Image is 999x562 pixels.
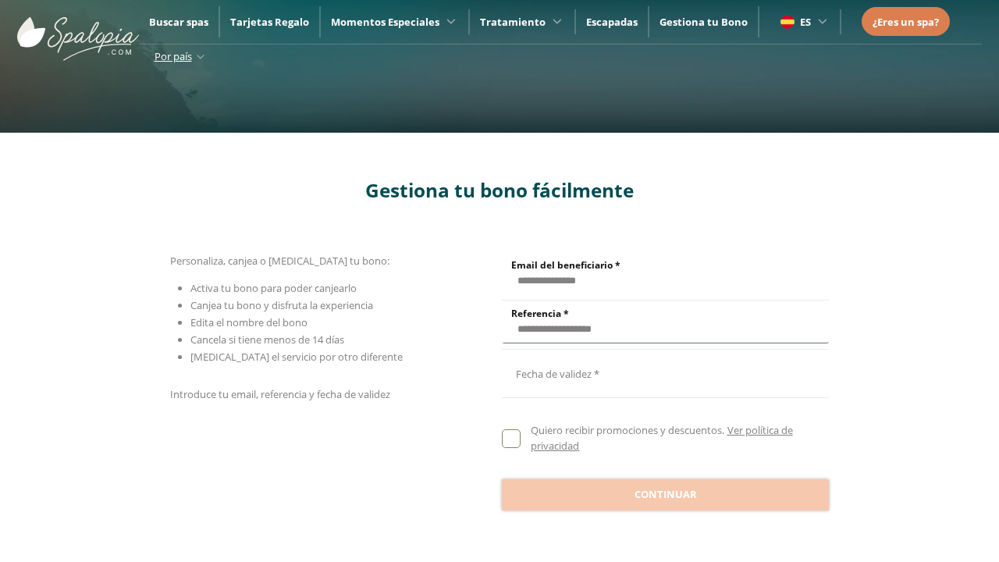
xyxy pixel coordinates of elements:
a: Ver política de privacidad [531,423,792,453]
span: Edita el nombre del bono [190,315,308,329]
a: Gestiona tu Bono [659,15,748,29]
span: Personaliza, canjea o [MEDICAL_DATA] tu bono: [170,254,389,268]
span: Gestiona tu bono fácilmente [365,177,634,203]
button: Continuar [502,479,829,510]
span: Activa tu bono para poder canjearlo [190,281,357,295]
span: ¿Eres un spa? [873,15,939,29]
a: Buscar spas [149,15,208,29]
a: Tarjetas Regalo [230,15,309,29]
a: Escapadas [586,15,638,29]
span: Canjea tu bono y disfruta la experiencia [190,298,373,312]
img: ImgLogoSpalopia.BvClDcEz.svg [17,2,139,61]
span: Introduce tu email, referencia y fecha de validez [170,387,390,401]
span: Quiero recibir promociones y descuentos. [531,423,724,437]
a: ¿Eres un spa? [873,13,939,30]
span: Cancela si tiene menos de 14 días [190,333,344,347]
span: Por país [155,49,192,63]
span: Continuar [635,487,697,503]
span: [MEDICAL_DATA] el servicio por otro diferente [190,350,403,364]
